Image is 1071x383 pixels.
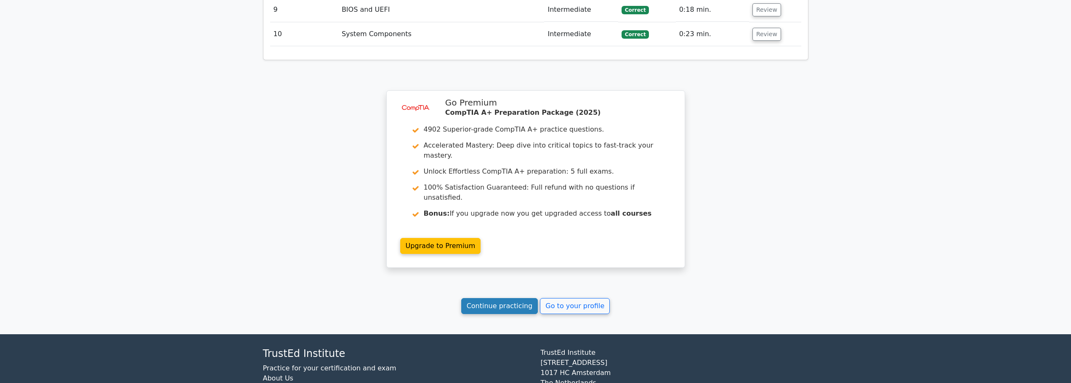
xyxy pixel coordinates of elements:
a: Upgrade to Premium [400,238,481,254]
button: Review [752,28,781,41]
td: 10 [270,22,338,46]
span: Correct [622,6,649,14]
a: Go to your profile [540,298,610,314]
h4: TrustEd Institute [263,348,531,360]
a: About Us [263,374,293,382]
button: Review [752,3,781,16]
a: Practice for your certification and exam [263,364,396,372]
span: Correct [622,30,649,39]
td: Intermediate [544,22,618,46]
td: 0:23 min. [676,22,749,46]
a: Continue practicing [461,298,538,314]
td: System Components [338,22,545,46]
